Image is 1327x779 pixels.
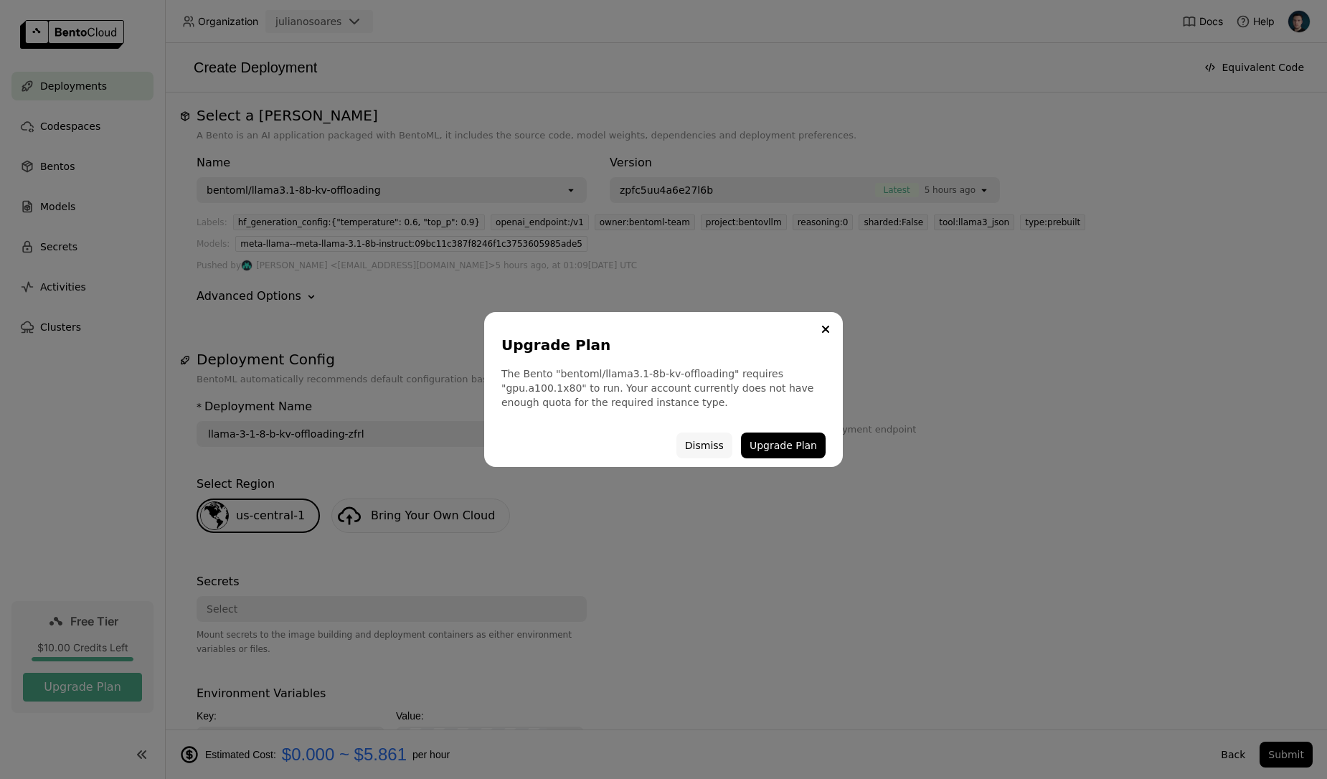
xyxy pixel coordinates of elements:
button: Dismiss [676,433,732,458]
div: The Bento "bentoml/llama3.1-8b-kv-offloading" requires "gpu.a100.1x80" to run. Your account curre... [501,367,826,410]
button: Close [817,321,834,338]
button: Upgrade Plan [741,433,826,458]
div: dialog [484,312,843,467]
div: Upgrade Plan [501,335,820,355]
